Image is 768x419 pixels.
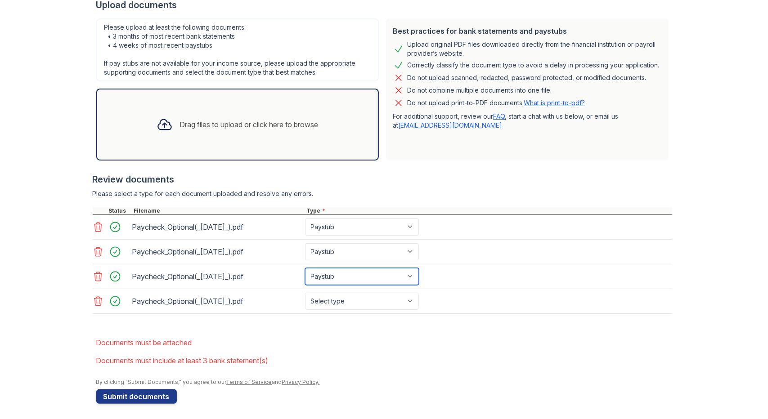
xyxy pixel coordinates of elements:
div: Status [107,207,132,214]
a: Terms of Service [226,379,272,385]
div: Paycheck_Optional(_[DATE]_).pdf [132,269,301,284]
div: Paycheck_Optional(_[DATE]_).pdf [132,245,301,259]
div: Do not upload scanned, redacted, password protected, or modified documents. [408,72,647,83]
div: Upload original PDF files downloaded directly from the financial institution or payroll provider’... [408,40,661,58]
div: Paycheck_Optional(_[DATE]_).pdf [132,220,301,234]
div: Please select a type for each document uploaded and resolve any errors. [93,189,672,198]
li: Documents must include at least 3 bank statement(s) [96,352,672,370]
div: Drag files to upload or click here to browse [180,119,319,130]
div: Best practices for bank statements and paystubs [393,26,661,36]
a: What is print-to-pdf? [524,99,585,107]
div: Paycheck_Optional(_[DATE]_).pdf [132,294,301,308]
div: Filename [132,207,305,214]
div: Type [305,207,672,214]
a: [EMAIL_ADDRESS][DOMAIN_NAME] [399,121,503,129]
button: Submit documents [96,389,177,404]
a: FAQ [494,112,505,120]
div: Correctly classify the document type to avoid a delay in processing your application. [408,60,660,71]
a: Privacy Policy. [282,379,320,385]
div: By clicking "Submit Documents," you agree to our and [96,379,672,386]
div: Please upload at least the following documents: • 3 months of most recent bank statements • 4 wee... [96,18,379,81]
div: Do not combine multiple documents into one file. [408,85,552,96]
li: Documents must be attached [96,334,672,352]
p: Do not upload print-to-PDF documents. [408,98,585,107]
div: Review documents [93,173,672,186]
p: For additional support, review our , start a chat with us below, or email us at [393,112,661,130]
